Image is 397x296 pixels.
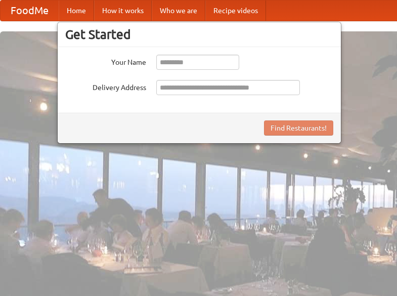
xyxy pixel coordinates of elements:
[152,1,205,21] a: Who we are
[65,80,146,93] label: Delivery Address
[65,27,333,42] h3: Get Started
[264,120,333,136] button: Find Restaurants!
[94,1,152,21] a: How it works
[1,1,59,21] a: FoodMe
[205,1,266,21] a: Recipe videos
[65,55,146,67] label: Your Name
[59,1,94,21] a: Home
